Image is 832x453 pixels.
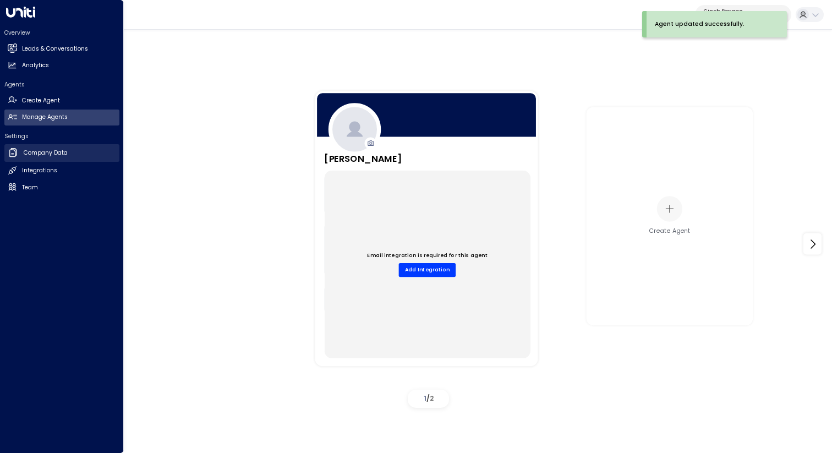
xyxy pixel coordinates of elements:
[408,390,449,408] div: /
[398,264,456,277] button: Add Integration
[424,394,426,403] span: 1
[4,110,119,125] a: Manage Agents
[22,113,68,122] h2: Manage Agents
[4,58,119,74] a: Analytics
[649,227,691,236] div: Create Agent
[4,29,119,37] h2: Overview
[24,149,68,157] h2: Company Data
[22,45,88,53] h2: Leads & Conversations
[22,166,57,175] h2: Integrations
[4,132,119,140] h2: Settings
[4,41,119,57] a: Leads & Conversations
[695,5,791,24] button: Cinch Storage20dc0344-df52-49ea-bc2a-8bb80861e769
[324,152,401,165] h3: [PERSON_NAME]
[703,8,772,14] p: Cinch Storage
[367,252,488,260] p: Email integration is required for this agent
[4,92,119,108] a: Create Agent
[22,183,38,192] h2: Team
[4,179,119,195] a: Team
[22,96,60,105] h2: Create Agent
[655,20,745,29] div: Agent updated successfully.
[4,163,119,179] a: Integrations
[430,394,434,403] span: 2
[22,61,49,70] h2: Analytics
[4,80,119,89] h2: Agents
[4,144,119,162] a: Company Data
